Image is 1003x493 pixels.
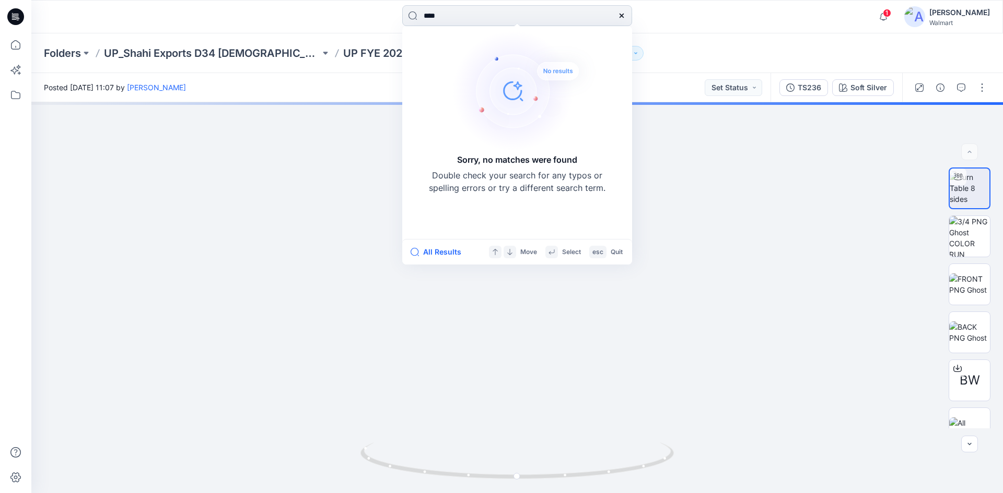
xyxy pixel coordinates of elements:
span: BW [960,371,980,390]
div: Soft Silver [850,82,887,93]
img: avatar [904,6,925,27]
span: Posted [DATE] 11:07 by [44,82,186,93]
p: Move [520,247,537,258]
p: Double check your search for any typos or spelling errors or try a different search term. [428,169,606,194]
div: Walmart [929,19,990,27]
img: 3/4 PNG Ghost COLOR RUN [949,216,990,257]
img: FRONT PNG Ghost [949,273,990,295]
button: Soft Silver [832,79,894,96]
a: Folders [44,46,81,61]
button: Details [932,79,949,96]
button: TS236 [779,79,828,96]
div: [PERSON_NAME] [929,6,990,19]
img: Sorry, no matches were found [452,28,599,153]
a: UP_Shahi Exports D34 [DEMOGRAPHIC_DATA] Tops [104,46,320,61]
p: Select [562,247,581,258]
div: TS236 [798,82,821,93]
img: BACK PNG Ghost [949,321,990,343]
button: All Results [411,246,468,258]
a: UP FYE 2027 S2 D34 [DEMOGRAPHIC_DATA] Woven Tops [343,46,559,61]
a: [PERSON_NAME] [127,83,186,92]
span: 1 [883,9,891,17]
p: Quit [611,247,623,258]
img: Turn Table 8 sides [950,172,989,205]
p: esc [592,247,603,258]
h5: Sorry, no matches were found [457,153,577,166]
img: All colorways [949,417,990,439]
